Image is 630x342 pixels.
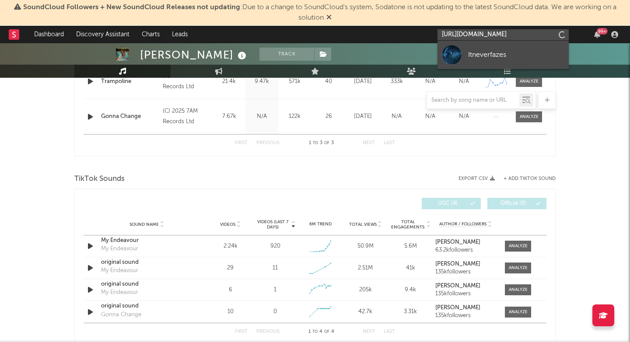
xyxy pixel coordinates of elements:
[416,77,445,86] div: N/A
[382,112,411,121] div: N/A
[74,174,125,184] span: TikTok Sounds
[449,112,479,121] div: N/A
[345,307,386,316] div: 42.7k
[422,198,481,209] button: UGC(4)
[493,201,533,206] span: Official ( 0 )
[210,286,251,294] div: 6
[435,283,480,289] strong: [PERSON_NAME]
[101,258,192,267] a: original sound
[274,286,276,294] div: 1
[435,283,496,289] a: [PERSON_NAME]
[248,77,276,86] div: 9.47k
[435,239,496,245] a: [PERSON_NAME]
[220,222,235,227] span: Videos
[210,264,251,273] div: 29
[280,112,309,121] div: 122k
[28,26,70,43] a: Dashboard
[23,4,616,21] span: : Due to a change to SoundCloud's system, Sodatone is not updating to the latest SoundCloud data....
[259,48,314,61] button: Track
[273,264,278,273] div: 11
[255,219,290,230] span: Videos (last 7 days)
[324,141,329,145] span: of
[312,330,318,334] span: to
[504,176,556,181] button: + Add TikTok Sound
[280,77,309,86] div: 571k
[270,242,280,251] div: 920
[313,77,344,86] div: 40
[256,329,280,334] button: Previous
[101,77,158,86] a: Trampoline
[435,291,496,297] div: 135k followers
[210,307,251,316] div: 10
[427,97,519,104] input: Search by song name or URL
[345,286,386,294] div: 205k
[390,286,431,294] div: 9.4k
[163,106,210,127] div: (C) 2025 7AM Records Ltd
[597,28,608,35] div: 99 +
[390,307,431,316] div: 3.31k
[129,222,159,227] span: Sound Name
[439,221,486,227] span: Author / Followers
[235,329,248,334] button: First
[437,29,569,40] input: Search for artists
[101,280,192,289] div: original sound
[348,77,378,86] div: [DATE]
[390,219,426,230] span: Total Engagements
[101,311,141,319] div: Gonna Change
[384,329,395,334] button: Last
[163,71,210,92] div: (P) 2025 7AM Records Ltd
[495,176,556,181] button: + Add TikTok Sound
[594,31,600,38] button: 99+
[136,26,166,43] a: Charts
[324,330,329,334] span: of
[140,48,248,62] div: [PERSON_NAME]
[70,26,136,43] a: Discovery Assistant
[297,138,345,149] div: 1 3 3
[235,141,248,145] button: First
[101,266,138,275] div: My Endeavour
[349,222,377,227] span: Total Views
[435,305,480,311] strong: [PERSON_NAME]
[390,242,431,251] div: 5.6M
[435,261,496,267] a: [PERSON_NAME]
[101,302,192,311] a: original sound
[390,264,431,273] div: 41k
[313,112,344,121] div: 26
[449,77,479,86] div: N/A
[435,269,496,275] div: 135k followers
[427,201,468,206] span: UGC ( 4 )
[384,141,395,145] button: Last
[363,141,375,145] button: Next
[435,247,496,253] div: 63.2k followers
[363,329,375,334] button: Next
[101,112,158,121] a: Gonna Change
[458,176,495,181] button: Export CSV
[435,239,480,245] strong: [PERSON_NAME]
[248,112,276,121] div: N/A
[313,141,318,145] span: to
[23,4,240,11] span: SoundCloud Followers + New SoundCloud Releases not updating
[215,77,243,86] div: 21.4k
[101,288,138,297] div: My Endeavour
[300,221,341,228] div: 6M Trend
[348,112,378,121] div: [DATE]
[326,14,332,21] span: Dismiss
[487,198,546,209] button: Official(0)
[215,112,243,121] div: 7.67k
[435,305,496,311] a: [PERSON_NAME]
[416,112,445,121] div: N/A
[345,242,386,251] div: 50.9M
[166,26,194,43] a: Leads
[382,77,411,86] div: 333k
[273,307,277,316] div: 0
[468,49,564,60] div: Itneverfazes
[101,236,192,245] a: My Endeavour
[435,313,496,319] div: 135k followers
[256,141,280,145] button: Previous
[297,327,345,337] div: 1 4 4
